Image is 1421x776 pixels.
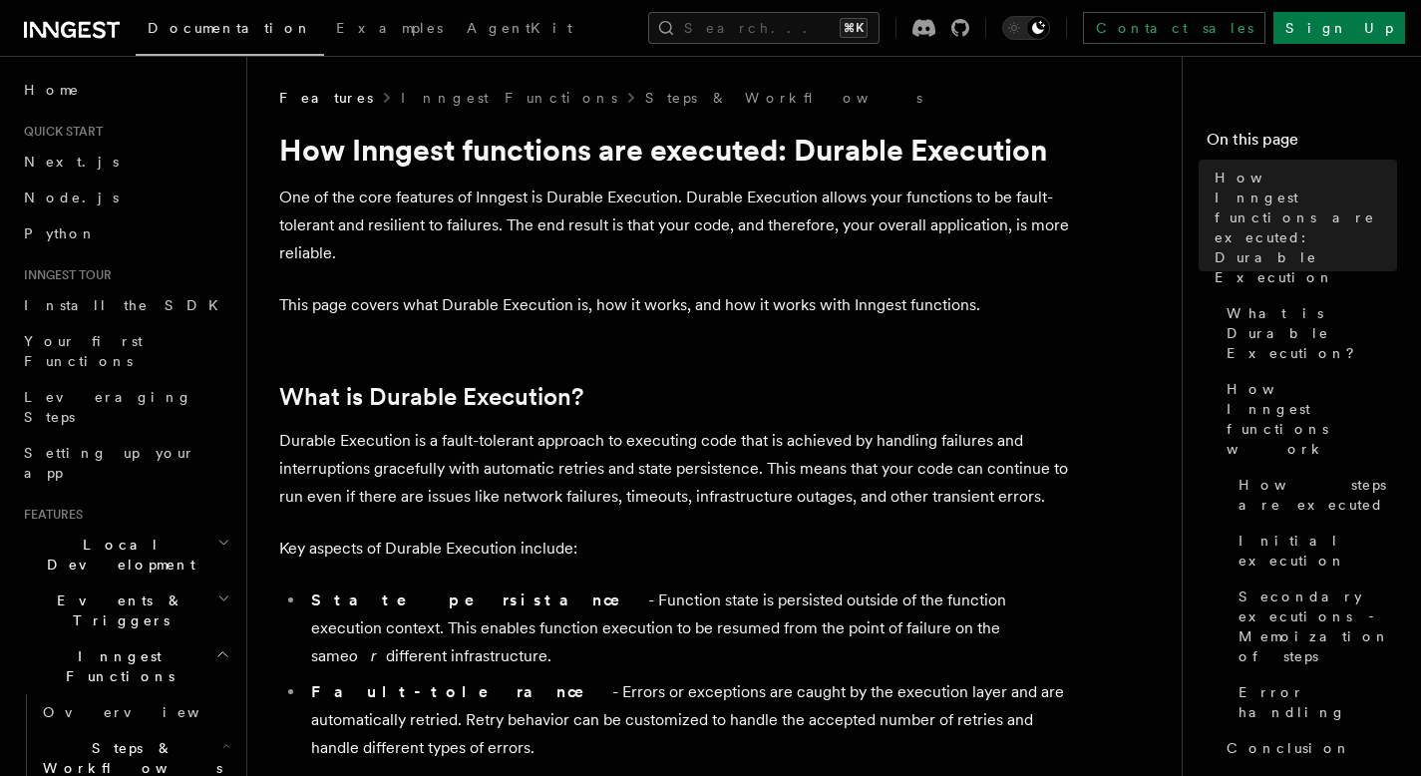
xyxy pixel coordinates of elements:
[24,154,119,170] span: Next.js
[1239,531,1397,571] span: Initial execution
[16,535,217,575] span: Local Development
[24,445,195,481] span: Setting up your app
[24,297,230,313] span: Install the SDK
[24,190,119,205] span: Node.js
[1207,160,1397,295] a: How Inngest functions are executed: Durable Execution
[1083,12,1265,44] a: Contact sales
[16,180,234,215] a: Node.js
[16,323,234,379] a: Your first Functions
[16,215,234,251] a: Python
[648,12,880,44] button: Search...⌘K
[311,682,612,701] strong: Fault-tolerance
[279,88,373,108] span: Features
[1219,295,1397,371] a: What is Durable Execution?
[305,678,1077,762] li: - Errors or exceptions are caught by the execution layer and are automatically retried. Retry beh...
[1002,16,1050,40] button: Toggle dark mode
[24,389,192,425] span: Leveraging Steps
[279,383,583,411] a: What is Durable Execution?
[1219,371,1397,467] a: How Inngest functions work
[1231,579,1397,674] a: Secondary executions - Memoization of steps
[455,6,584,54] a: AgentKit
[43,704,248,720] span: Overview
[840,18,868,38] kbd: ⌘K
[16,267,112,283] span: Inngest tour
[311,590,648,609] strong: State persistance
[16,72,234,108] a: Home
[24,225,97,241] span: Python
[279,132,1077,168] h1: How Inngest functions are executed: Durable Execution
[35,694,234,730] a: Overview
[349,646,386,665] em: or
[324,6,455,54] a: Examples
[336,20,443,36] span: Examples
[1239,682,1397,722] span: Error handling
[16,527,234,582] button: Local Development
[1227,379,1397,459] span: How Inngest functions work
[1273,12,1405,44] a: Sign Up
[645,88,922,108] a: Steps & Workflows
[16,582,234,638] button: Events & Triggers
[24,333,143,369] span: Your first Functions
[148,20,312,36] span: Documentation
[279,535,1077,563] p: Key aspects of Durable Execution include:
[136,6,324,56] a: Documentation
[16,638,234,694] button: Inngest Functions
[16,379,234,435] a: Leveraging Steps
[24,80,80,100] span: Home
[1227,738,1351,758] span: Conclusion
[279,291,1077,319] p: This page covers what Durable Execution is, how it works, and how it works with Inngest functions.
[16,646,215,686] span: Inngest Functions
[279,427,1077,511] p: Durable Execution is a fault-tolerant approach to executing code that is achieved by handling fai...
[1207,128,1397,160] h4: On this page
[401,88,617,108] a: Inngest Functions
[16,507,83,523] span: Features
[16,144,234,180] a: Next.js
[1231,523,1397,579] a: Initial execution
[305,586,1077,670] li: - Function state is persisted outside of the function execution context. This enables function ex...
[1239,475,1397,515] span: How steps are executed
[1219,730,1397,766] a: Conclusion
[16,435,234,491] a: Setting up your app
[279,184,1077,267] p: One of the core features of Inngest is Durable Execution. Durable Execution allows your functions...
[1239,586,1397,666] span: Secondary executions - Memoization of steps
[16,287,234,323] a: Install the SDK
[16,124,103,140] span: Quick start
[16,590,217,630] span: Events & Triggers
[1231,467,1397,523] a: How steps are executed
[1227,303,1397,363] span: What is Durable Execution?
[1231,674,1397,730] a: Error handling
[467,20,572,36] span: AgentKit
[1215,168,1397,287] span: How Inngest functions are executed: Durable Execution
